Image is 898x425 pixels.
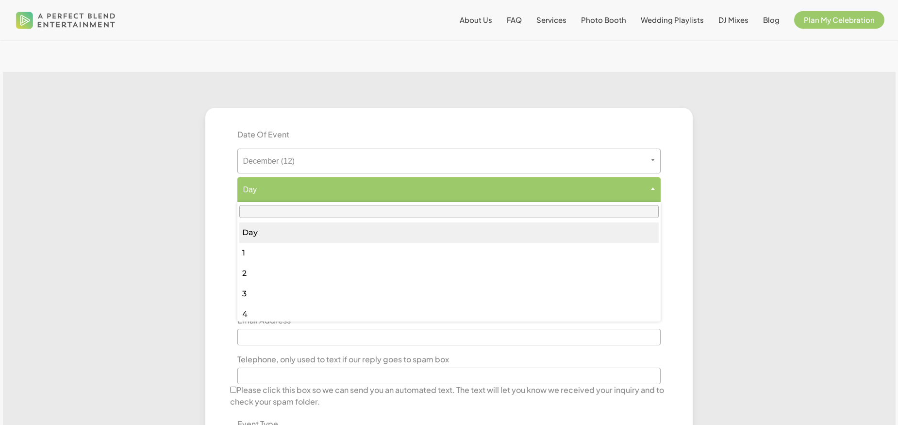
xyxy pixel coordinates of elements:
span: Plan My Celebration [804,15,875,24]
span: About Us [460,15,492,24]
span: Services [536,15,566,24]
label: Last Name [230,276,284,288]
a: Photo Booth [581,16,626,24]
label: Email Address [230,315,298,326]
span: Blog [763,15,780,24]
span: Wedding Playlists [641,15,704,24]
span: Day [237,177,660,202]
a: Plan My Celebration [794,16,884,24]
li: 4 [239,304,658,324]
span: Photo Booth [581,15,626,24]
span: DJ Mixes [718,15,748,24]
label: Please click this box so we can send you an automated text. The text will let you know we receive... [230,384,667,408]
li: 2 [239,263,658,284]
label: Telephone, only used to text if our reply goes to spam box [230,354,456,365]
a: FAQ [507,16,522,24]
span: December (12) [238,156,660,166]
li: 3 [239,284,658,304]
img: A Perfect Blend Entertainment [14,4,118,36]
label: First Name [230,237,284,249]
input: Please click this box so we can send you an automated text. The text will let you know we receive... [230,387,236,393]
span: Day [238,185,660,194]
a: About Us [460,16,492,24]
a: DJ Mixes [718,16,748,24]
li: Day [239,222,658,243]
li: 1 [239,243,658,263]
span: FAQ [507,15,522,24]
a: Wedding Playlists [641,16,704,24]
a: Services [536,16,566,24]
label: Date Of Event [230,129,297,140]
span: December (12) [237,149,660,173]
a: Blog [763,16,780,24]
